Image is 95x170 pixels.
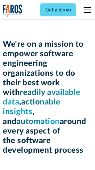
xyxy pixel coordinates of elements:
a: Get a demo [40,3,76,16]
img: Logo of the analytics and reporting company Faros. [3,4,23,17]
span: readily available data [3,88,81,106]
span: automation [17,117,60,125]
div: menu [80,2,92,17]
span: actionable insights [3,98,60,116]
h1: We're on a mission to empower software engineering organizations to do their best work with , , a... [3,40,92,155]
a: home [3,4,23,17]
